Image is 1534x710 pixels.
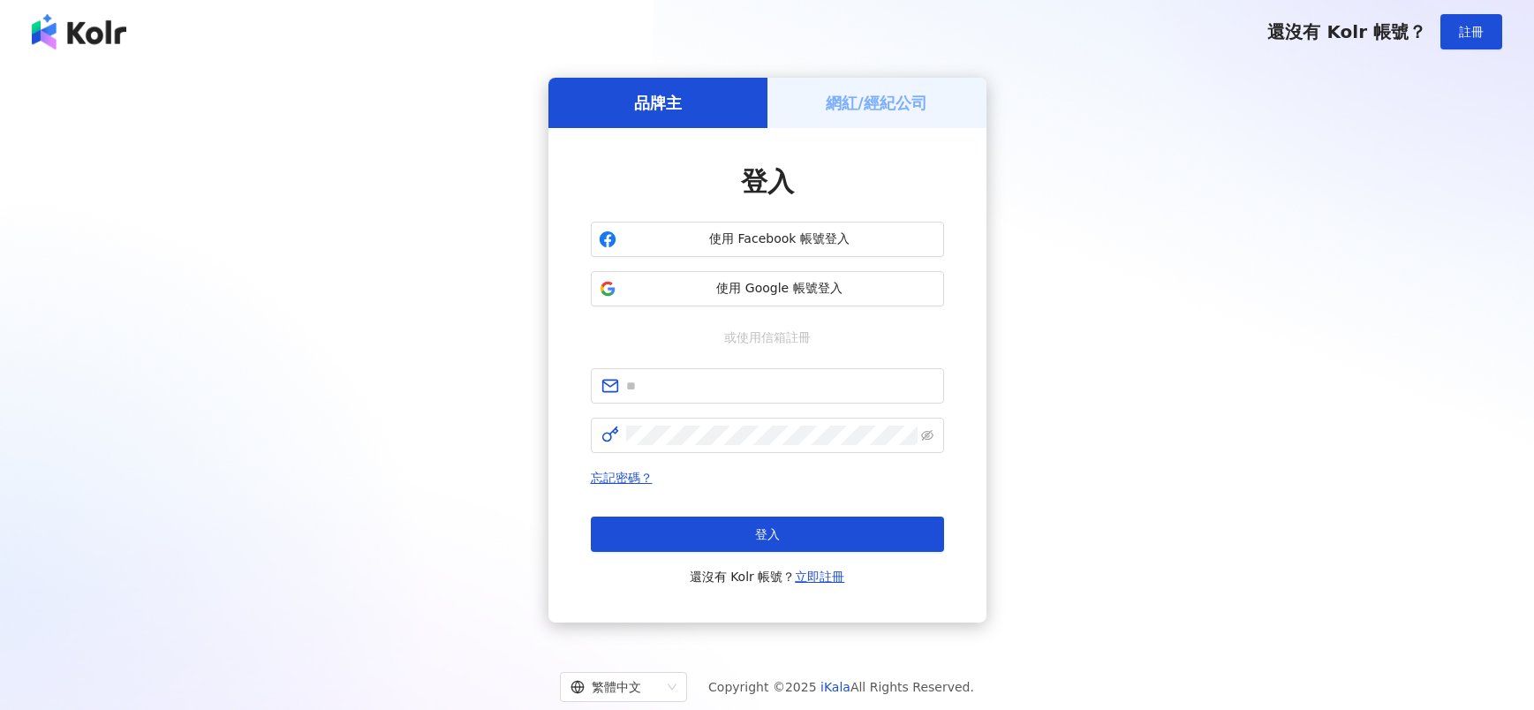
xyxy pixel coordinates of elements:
[826,92,927,114] h5: 網紅/經紀公司
[1459,25,1484,39] span: 註冊
[690,566,845,587] span: 還沒有 Kolr 帳號？
[712,328,823,347] span: 或使用信箱註冊
[1440,14,1502,49] button: 註冊
[634,92,682,114] h5: 品牌主
[1267,21,1426,42] span: 還沒有 Kolr 帳號？
[755,527,780,541] span: 登入
[32,14,126,49] img: logo
[623,280,936,298] span: 使用 Google 帳號登入
[795,570,844,584] a: 立即註冊
[571,673,661,701] div: 繁體中文
[820,680,850,694] a: iKala
[591,517,944,552] button: 登入
[741,166,794,197] span: 登入
[623,230,936,248] span: 使用 Facebook 帳號登入
[591,222,944,257] button: 使用 Facebook 帳號登入
[591,271,944,306] button: 使用 Google 帳號登入
[708,676,974,698] span: Copyright © 2025 All Rights Reserved.
[591,471,653,485] a: 忘記密碼？
[921,429,933,442] span: eye-invisible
